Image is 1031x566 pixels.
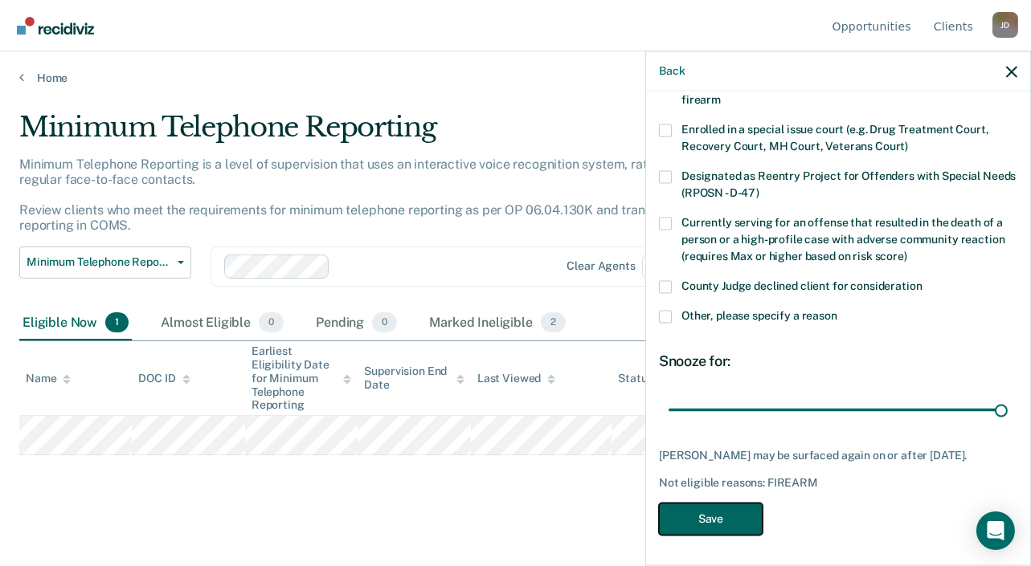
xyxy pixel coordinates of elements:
div: Open Intercom Messenger [976,511,1015,550]
p: Minimum Telephone Reporting is a level of supervision that uses an interactive voice recognition ... [19,157,778,234]
div: Not eligible reasons: FIREARM [659,476,1017,490]
button: Back [659,64,685,78]
button: Profile dropdown button [992,12,1018,38]
span: 2 [541,312,566,333]
div: Marked Ineligible [426,306,569,341]
div: Earliest Eligibility Date for Minimum Telephone Reporting [252,344,351,412]
span: 1 [105,312,129,333]
span: Enrolled in a special issue court (e.g. Drug Treatment Court, Recovery Court, MH Court, Veterans ... [681,123,988,153]
div: Eligible Now [19,306,132,341]
div: Almost Eligible [158,306,287,341]
span: Other, please specify a reason [681,309,837,322]
span: Currently serving for an offense that resulted in the death of a person or a high-profile case wi... [681,216,1004,263]
div: Pending [313,306,400,341]
span: County Judge declined client for consideration [681,279,923,292]
div: Name [26,372,71,385]
div: Minimum Telephone Reporting [19,111,792,157]
div: [PERSON_NAME] may be surfaced again on or after [DATE]. [659,450,1017,463]
img: Recidiviz [17,17,94,35]
div: J D [992,12,1018,38]
div: Snooze for: [659,352,1017,370]
span: Designated as Reentry Project for Offenders with Special Needs (RPOSN - D-47) [681,169,1016,199]
a: Home [19,71,1012,85]
div: DOC ID [138,372,190,385]
span: 0 [372,312,397,333]
span: D5 [642,254,693,279]
div: Status [618,372,653,385]
div: Last Viewed [477,372,555,385]
span: Minimum Telephone Reporting [27,255,171,269]
button: Save [659,503,763,535]
div: Supervision End Date [364,364,464,392]
div: Clear agents [567,259,635,273]
span: 0 [259,312,284,333]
